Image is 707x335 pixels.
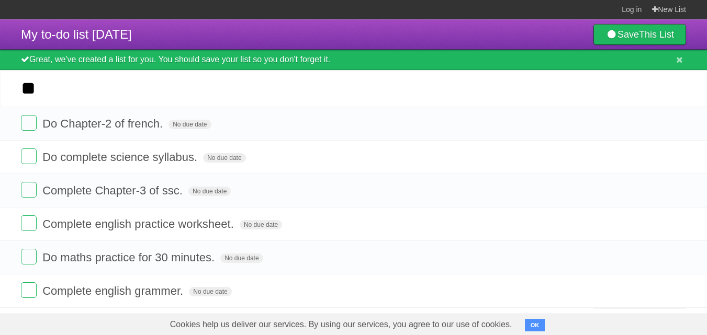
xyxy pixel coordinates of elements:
[42,251,217,264] span: Do maths practice for 30 minutes.
[160,314,523,335] span: Cookies help us deliver our services. By using our services, you agree to our use of cookies.
[21,249,37,264] label: Done
[593,24,686,45] a: SaveThis List
[240,220,282,229] span: No due date
[203,153,245,163] span: No due date
[21,182,37,198] label: Done
[42,217,237,230] span: Complete english practice worksheet.
[42,284,186,297] span: Complete english grammer.
[220,253,263,263] span: No due date
[21,115,37,131] label: Done
[639,29,674,40] b: This List
[42,151,200,164] span: Do complete science syllabus.
[42,184,185,197] span: Complete Chapter-3 of ssc.
[21,148,37,164] label: Done
[42,117,165,130] span: Do Chapter-2 of french.
[21,27,132,41] span: My to-do list [DATE]
[188,187,231,196] span: No due date
[525,319,545,331] button: OK
[169,120,211,129] span: No due date
[189,287,231,296] span: No due date
[21,282,37,298] label: Done
[21,215,37,231] label: Done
